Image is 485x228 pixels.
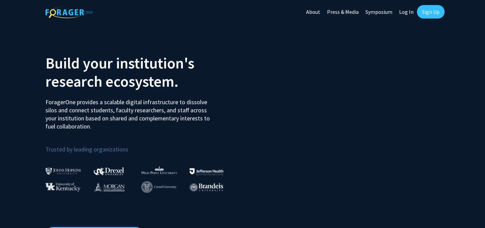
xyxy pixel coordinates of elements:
img: Drexel University [94,167,124,175]
p: Trusted by leading organizations [45,136,237,154]
img: High Point University [141,166,177,174]
img: ForagerOne Logo [45,6,93,18]
p: ForagerOne provides a scalable digital infrastructure to dissolve silos and connect students, fac... [45,93,215,131]
img: Thomas Jefferson University [190,168,223,175]
a: Sign Up [417,5,445,19]
img: Morgan State University [94,182,125,191]
img: Johns Hopkins University [45,168,81,175]
img: Cornell University [141,181,176,193]
img: Brandeis University [190,183,223,192]
h2: Build your institution's research ecosystem. [45,54,237,90]
img: University of Kentucky [45,182,80,192]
